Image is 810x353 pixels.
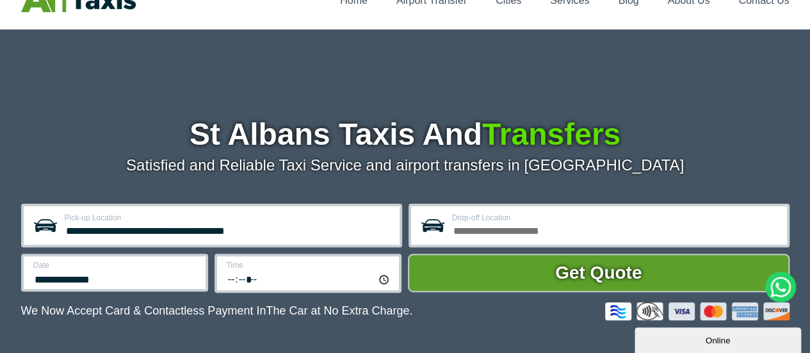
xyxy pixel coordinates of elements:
[227,261,391,269] label: Time
[21,119,790,150] h1: St Albans Taxis And
[482,117,620,151] span: Transfers
[605,302,790,320] img: Credit And Debit Cards
[21,156,790,174] p: Satisfied and Reliable Taxi Service and airport transfers in [GEOGRAPHIC_DATA]
[33,261,198,269] label: Date
[266,304,412,317] span: The Car at No Extra Charge.
[21,304,413,318] p: We Now Accept Card & Contactless Payment In
[408,254,790,292] button: Get Quote
[635,325,804,353] iframe: chat widget
[452,214,779,222] label: Drop-off Location
[65,214,392,222] label: Pick-up Location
